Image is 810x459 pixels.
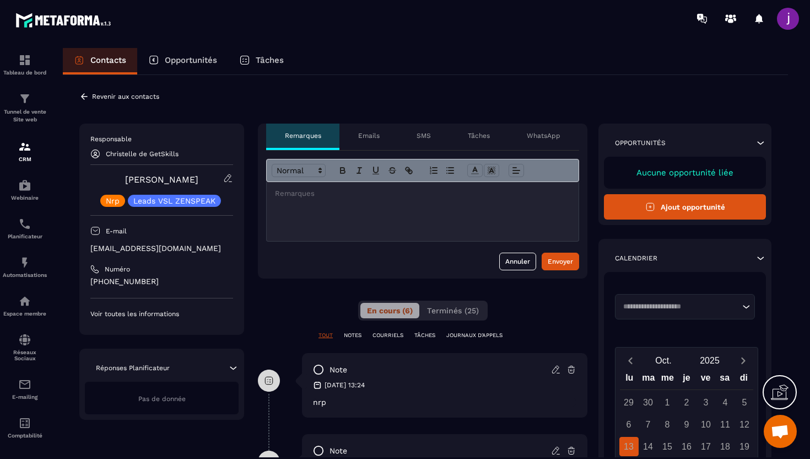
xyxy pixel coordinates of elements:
div: sa [715,370,735,389]
div: je [677,370,696,389]
div: 14 [639,437,658,456]
p: Réponses Planificateur [96,364,170,372]
p: Revenir aux contacts [92,93,159,100]
div: ve [696,370,715,389]
div: 19 [735,437,754,456]
p: Voir toutes les informations [90,309,233,318]
div: 10 [696,415,716,434]
p: Tunnel de vente Site web [3,108,47,124]
p: Christelle de GetSkills [106,150,179,158]
span: Pas de donnée [138,395,186,403]
button: En cours (6) [360,303,419,318]
p: E-mail [106,227,127,236]
div: 16 [677,437,696,456]
img: formation [18,54,31,67]
div: 3 [696,393,716,412]
p: Remarques [285,131,321,140]
img: automations [18,256,31,269]
a: formationformationTableau de bord [3,45,47,84]
button: Previous month [620,353,640,368]
p: NOTES [344,332,361,339]
div: Envoyer [548,256,573,267]
img: automations [18,179,31,192]
img: social-network [18,333,31,346]
input: Search for option [619,301,739,312]
a: Contacts [63,48,137,74]
div: Ouvrir le chat [764,415,797,448]
p: Réseaux Sociaux [3,349,47,361]
a: schedulerschedulerPlanificateur [3,209,47,248]
a: Tâches [228,48,295,74]
a: formationformationTunnel de vente Site web [3,84,47,132]
div: 9 [677,415,696,434]
a: Opportunités [137,48,228,74]
p: Automatisations [3,272,47,278]
p: Aucune opportunité liée [615,168,755,178]
div: 15 [658,437,677,456]
button: Terminés (25) [420,303,485,318]
div: di [734,370,753,389]
a: [PERSON_NAME] [125,174,198,185]
p: Comptabilité [3,433,47,439]
p: JOURNAUX D'APPELS [446,332,503,339]
p: TÂCHES [414,332,435,339]
div: 7 [639,415,658,434]
p: Contacts [90,55,126,65]
p: nrp [313,398,576,407]
div: 17 [696,437,716,456]
div: 1 [658,393,677,412]
span: Terminés (25) [427,306,479,315]
button: Open months overlay [640,351,687,370]
div: 12 [735,415,754,434]
p: [PHONE_NUMBER] [90,276,233,287]
img: formation [18,140,31,153]
img: automations [18,295,31,308]
p: Tâches [468,131,490,140]
button: Next month [733,353,753,368]
div: 29 [619,393,639,412]
a: formationformationCRM [3,132,47,170]
p: Emails [358,131,380,140]
p: Leads VSL ZENSPEAK [133,197,215,205]
img: scheduler [18,217,31,231]
img: email [18,378,31,391]
button: Open years overlay [687,351,733,370]
div: Search for option [615,294,755,319]
button: Annuler [499,253,536,270]
div: 5 [735,393,754,412]
p: Espace membre [3,311,47,317]
p: CRM [3,156,47,162]
div: 18 [716,437,735,456]
div: 30 [639,393,658,412]
p: Calendrier [615,254,657,263]
a: social-networksocial-networkRéseaux Sociaux [3,325,47,370]
a: emailemailE-mailing [3,370,47,408]
img: logo [15,10,115,30]
img: accountant [18,417,31,430]
p: Tableau de bord [3,70,47,76]
p: TOUT [318,332,333,339]
a: automationsautomationsWebinaire [3,170,47,209]
button: Envoyer [542,253,579,270]
p: Nrp [106,197,120,205]
div: 8 [658,415,677,434]
p: Opportunités [165,55,217,65]
p: Numéro [105,265,130,274]
div: lu [620,370,639,389]
div: me [658,370,677,389]
p: note [330,446,347,456]
a: accountantaccountantComptabilité [3,408,47,447]
p: Opportunités [615,138,666,147]
span: En cours (6) [367,306,413,315]
p: Tâches [256,55,284,65]
p: WhatsApp [527,131,560,140]
a: automationsautomationsAutomatisations [3,248,47,286]
p: SMS [417,131,431,140]
div: 13 [619,437,639,456]
div: 2 [677,393,696,412]
button: Ajout opportunité [604,194,766,220]
div: 4 [716,393,735,412]
div: 11 [716,415,735,434]
div: 6 [619,415,639,434]
p: Responsable [90,135,233,143]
